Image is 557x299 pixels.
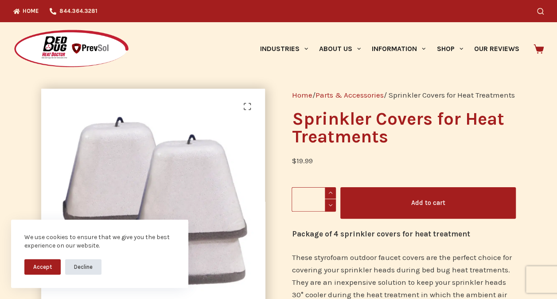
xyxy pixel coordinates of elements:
bdi: 19.99 [292,156,312,165]
button: Search [537,8,544,15]
nav: Primary [254,22,525,75]
a: Home [292,90,312,99]
a: View full-screen image gallery [238,98,256,115]
img: Prevsol/Bed Bug Heat Doctor [13,29,129,69]
button: Accept [24,259,61,275]
a: Parts & Accessories [315,90,383,99]
a: About Us [313,22,366,75]
input: Product quantity [292,187,336,212]
a: Four styrofoam sprinkler head covers [41,197,268,206]
span: $ [292,156,296,165]
div: We use cookies to ensure that we give you the best experience on our website. [24,233,175,250]
strong: Package of 4 sprinkler covers for heat treatment [292,229,470,238]
h1: Sprinkler Covers for Heat Treatments [292,110,516,146]
a: Shop [431,22,468,75]
button: Add to cart [340,187,516,219]
a: Our Reviews [468,22,525,75]
nav: Breadcrumb [292,89,516,101]
button: Decline [65,259,101,275]
a: Industries [254,22,313,75]
a: Information [366,22,431,75]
